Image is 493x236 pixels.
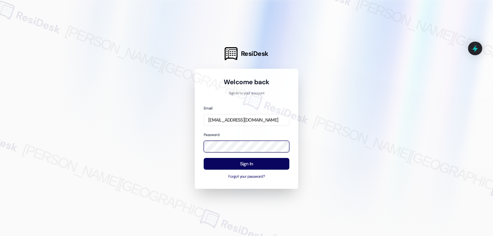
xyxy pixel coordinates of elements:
label: Email [204,106,212,111]
p: Sign in to your account [204,91,289,96]
h1: Welcome back [204,78,289,86]
button: Sign In [204,158,289,170]
img: ResiDesk Logo [225,47,238,60]
input: name@example.com [204,114,289,126]
button: Forgot your password? [204,174,289,180]
span: ResiDesk [241,49,268,58]
label: Password [204,132,219,137]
